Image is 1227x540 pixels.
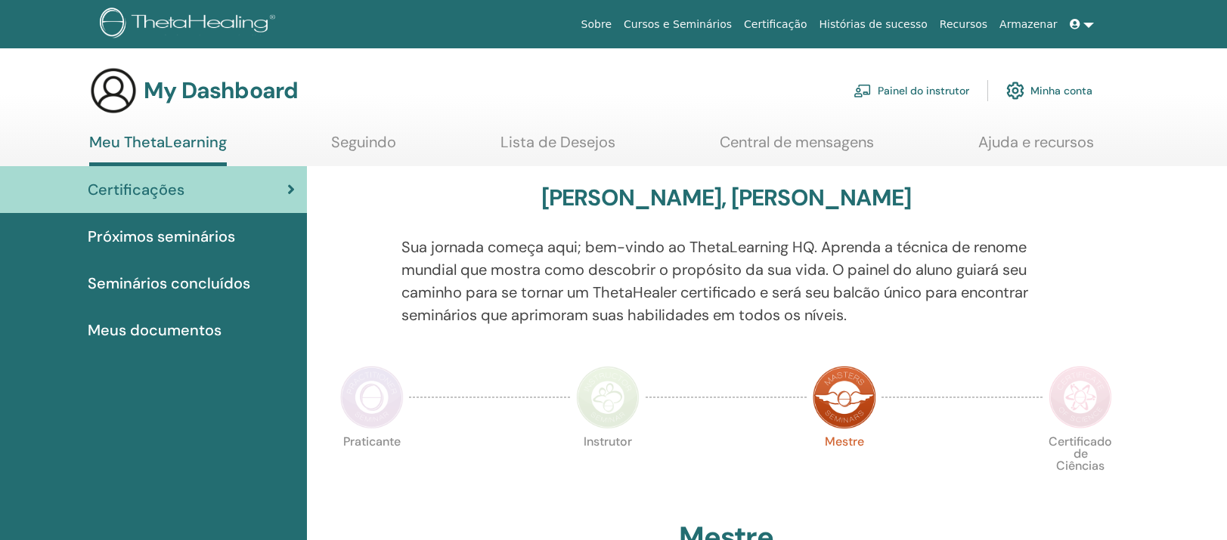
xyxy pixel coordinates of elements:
[88,178,184,201] span: Certificações
[993,11,1063,39] a: Armazenar
[100,8,280,42] img: logo.png
[576,436,640,499] p: Instrutor
[340,436,404,499] p: Praticante
[144,77,298,104] h3: My Dashboard
[934,11,993,39] a: Recursos
[1049,436,1112,499] p: Certificado de Ciências
[1006,74,1092,107] a: Minha conta
[500,133,615,162] a: Lista de Desejos
[1006,78,1024,103] img: cog.svg
[1049,366,1112,429] img: Certificate of Science
[541,184,912,211] h3: [PERSON_NAME], [PERSON_NAME]
[331,133,396,162] a: Seguindo
[813,11,934,39] a: Histórias de sucesso
[576,366,640,429] img: Instructor
[978,133,1094,162] a: Ajuda e recursos
[89,66,138,115] img: generic-user-icon.jpg
[88,272,250,295] span: Seminários concluídos
[340,366,404,429] img: Practitioner
[401,236,1051,326] p: Sua jornada começa aqui; bem-vindo ao ThetaLearning HQ. Aprenda a técnica de renome mundial que m...
[720,133,874,162] a: Central de mensagens
[813,436,876,499] p: Mestre
[88,319,222,341] span: Meus documentos
[618,11,738,39] a: Cursos e Seminários
[854,74,969,107] a: Painel do instrutor
[813,366,876,429] img: Master
[575,11,618,39] a: Sobre
[89,133,227,166] a: Meu ThetaLearning
[738,11,813,39] a: Certificação
[854,84,872,97] img: chalkboard-teacher.svg
[88,225,235,248] span: Próximos seminários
